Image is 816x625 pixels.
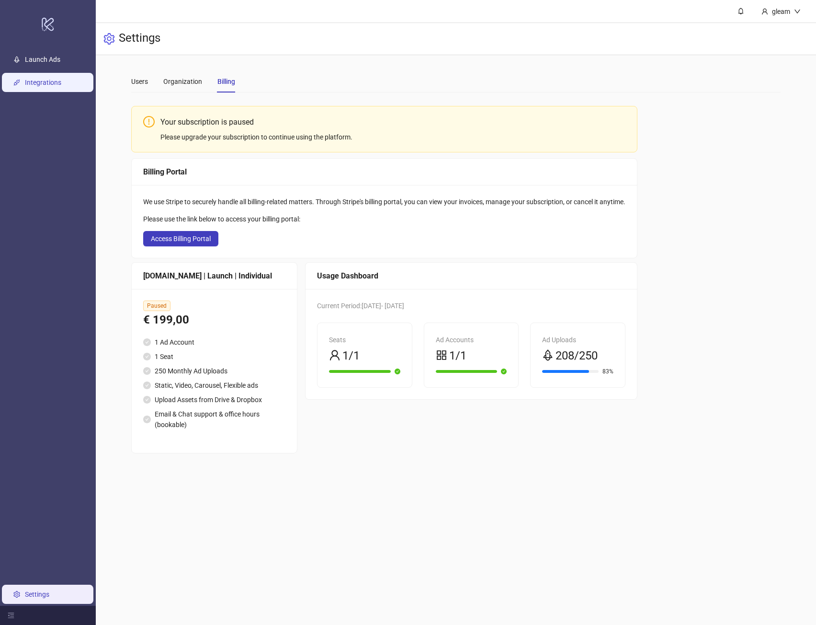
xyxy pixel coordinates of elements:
[342,347,360,365] span: 1/1
[143,380,285,391] li: Static, Video, Carousel, Flexible ads
[143,382,151,389] span: check-circle
[329,349,340,361] span: user
[317,302,404,310] span: Current Period: [DATE] - [DATE]
[25,56,60,63] a: Launch Ads
[449,347,466,365] span: 1/1
[160,116,625,128] div: Your subscription is paused
[131,76,148,87] div: Users
[119,31,160,47] h3: Settings
[143,351,285,362] li: 1 Seat
[217,76,235,87] div: Billing
[143,166,625,178] div: Billing Portal
[555,347,598,365] span: 208/250
[542,335,613,345] div: Ad Uploads
[317,270,625,282] div: Usage Dashboard
[143,366,285,376] li: 250 Monthly Ad Uploads
[143,396,151,404] span: check-circle
[143,116,155,127] span: exclamation-circle
[436,335,507,345] div: Ad Accounts
[501,369,507,374] span: check-circle
[602,369,613,374] span: 83%
[143,197,625,207] div: We use Stripe to securely handle all billing-related matters. Through Stripe's billing portal, yo...
[794,8,801,15] span: down
[143,409,285,430] li: Email & Chat support & office hours (bookable)
[436,349,447,361] span: appstore
[151,235,211,243] span: Access Billing Portal
[395,369,400,374] span: check-circle
[143,214,625,224] div: Please use the link below to access your billing portal:
[163,76,202,87] div: Organization
[25,590,49,598] a: Settings
[143,416,151,423] span: check-circle
[143,231,218,246] button: Access Billing Portal
[160,132,625,142] div: Please upgrade your subscription to continue using the platform.
[143,311,285,329] div: € 199,00
[143,270,285,282] div: [DOMAIN_NAME] | Launch | Individual
[737,8,744,14] span: bell
[143,394,285,405] li: Upload Assets from Drive & Dropbox
[8,612,14,619] span: menu-fold
[761,8,768,15] span: user
[768,6,794,17] div: gleam
[25,79,61,86] a: Integrations
[143,353,151,360] span: check-circle
[329,335,400,345] div: Seats
[542,349,554,361] span: rocket
[143,337,285,347] li: 1 Ad Account
[143,367,151,375] span: check-circle
[143,338,151,346] span: check-circle
[103,33,115,45] span: setting
[143,301,170,311] span: Paused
